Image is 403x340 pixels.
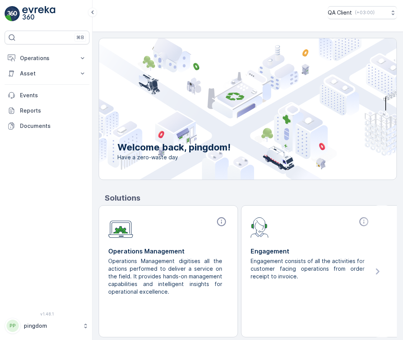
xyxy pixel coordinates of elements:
p: pingdom [24,322,79,330]
p: Documents [20,122,86,130]
img: logo_light-DOdMpM7g.png [22,6,55,21]
p: Engagement [251,247,371,256]
button: Operations [5,51,89,66]
img: module-icon [108,216,133,238]
p: Welcome back, pingdom! [117,141,231,154]
a: Reports [5,103,89,118]
div: PP [7,320,19,332]
button: PPpingdom [5,318,89,334]
p: Operations Management digitises all the actions performed to deliver a service on the field. It p... [108,257,222,296]
button: QA Client(+03:00) [328,6,397,19]
img: logo [5,6,20,21]
img: city illustration [64,38,396,180]
a: Events [5,88,89,103]
p: Events [20,92,86,99]
p: Operations [20,54,74,62]
p: ( +03:00 ) [355,10,375,16]
p: Asset [20,70,74,77]
p: Operations Management [108,247,228,256]
p: QA Client [328,9,352,16]
span: v 1.48.1 [5,312,89,316]
a: Documents [5,118,89,134]
p: Reports [20,107,86,114]
img: module-icon [251,216,269,238]
span: Have a zero-waste day [117,154,231,161]
p: ⌘B [76,34,84,41]
button: Asset [5,66,89,81]
p: Engagement consists of all the activities for customer facing operations from order receipt to in... [251,257,365,280]
p: Solutions [105,192,397,204]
